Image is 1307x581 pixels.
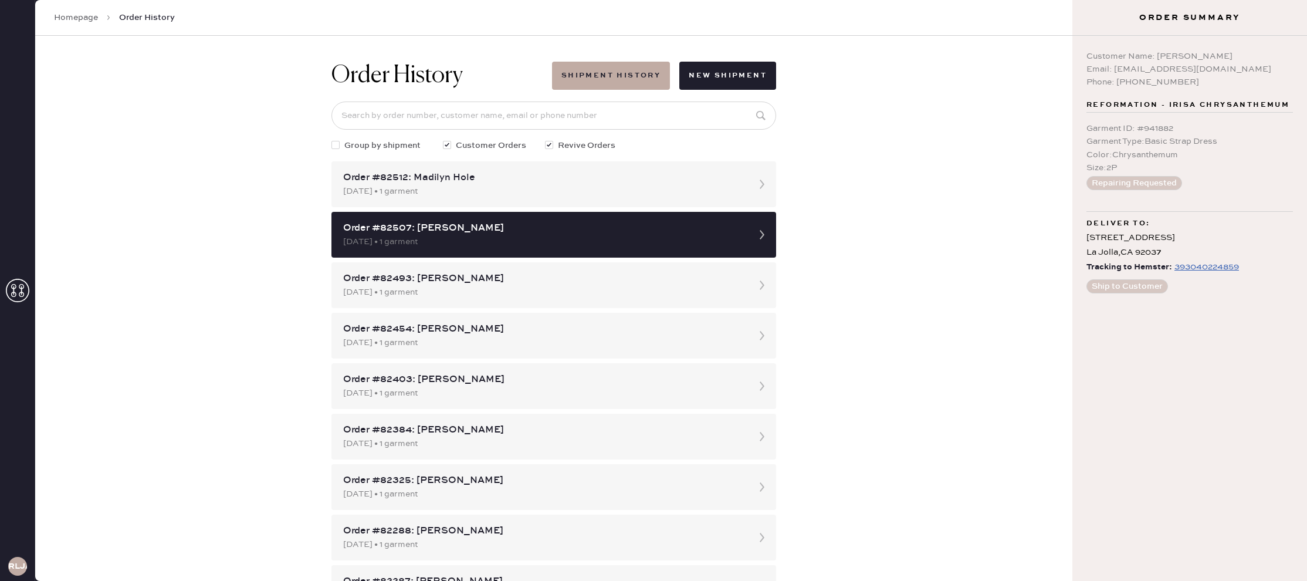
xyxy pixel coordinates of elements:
div: [STREET_ADDRESS] La Jolla , CA 92037 [1086,231,1293,260]
div: [DATE] • 1 garment [343,336,743,349]
span: Revive Orders [558,139,615,152]
div: Order #82325: [PERSON_NAME] [343,474,743,488]
iframe: Front Chat [1251,528,1302,579]
div: Customer Name: [PERSON_NAME] [1086,50,1293,63]
div: Order #82512: Madilyn Hole [343,171,743,185]
div: Order #82403: [PERSON_NAME] [343,373,743,387]
div: Order #82454: [PERSON_NAME] [343,322,743,336]
span: Deliver to: [1086,217,1150,231]
div: [DATE] • 1 garment [343,286,743,299]
h3: Order Summary [1072,12,1307,23]
div: Order #82288: [PERSON_NAME] [343,524,743,538]
div: Garment Type : Basic Strap Dress [1086,135,1293,148]
div: Order #82384: [PERSON_NAME] [343,423,743,437]
button: Ship to Customer [1086,279,1168,293]
div: Phone: [PHONE_NUMBER] [1086,76,1293,89]
span: Customer Orders [456,139,526,152]
div: [DATE] • 1 garment [343,235,743,248]
div: Color : Chrysanthemum [1086,148,1293,161]
div: Size : 2P [1086,161,1293,174]
button: Shipment History [552,62,670,90]
div: [DATE] • 1 garment [343,387,743,400]
input: Search by order number, customer name, email or phone number [331,102,776,130]
div: Garment ID : # 941882 [1086,122,1293,135]
a: Homepage [54,12,98,23]
div: https://www.fedex.com/apps/fedextrack/?tracknumbers=393040224859&cntry_code=US [1174,260,1239,274]
h1: Order History [331,62,463,90]
div: [DATE] • 1 garment [343,538,743,551]
span: Group by shipment [344,139,421,152]
div: Order #82507: [PERSON_NAME] [343,221,743,235]
span: Order History [119,12,175,23]
div: [DATE] • 1 garment [343,185,743,198]
h3: RLJA [8,562,27,570]
a: 393040224859 [1172,260,1239,275]
button: New Shipment [679,62,776,90]
div: Email: [EMAIL_ADDRESS][DOMAIN_NAME] [1086,63,1293,76]
div: [DATE] • 1 garment [343,437,743,450]
button: Repairing Requested [1086,176,1182,190]
div: [DATE] • 1 garment [343,488,743,501]
span: Reformation - Irisa Chrysanthemum [1086,98,1289,112]
span: Tracking to Hemster: [1086,260,1172,275]
div: Order #82493: [PERSON_NAME] [343,272,743,286]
